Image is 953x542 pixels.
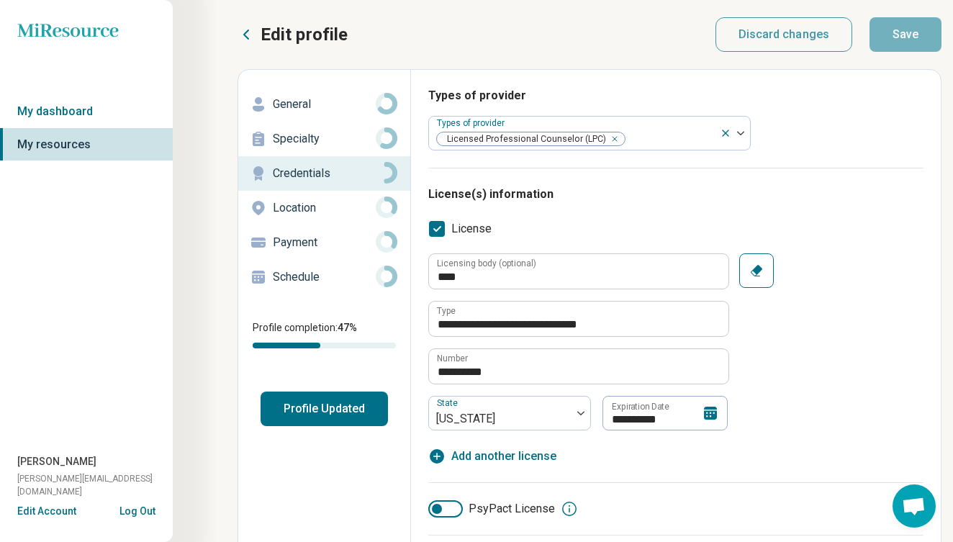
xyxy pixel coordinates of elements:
p: Specialty [273,130,376,148]
div: Profile completion: [238,312,410,357]
div: Open chat [893,484,936,528]
span: [PERSON_NAME] [17,454,96,469]
a: Location [238,191,410,225]
span: Licensed Professional Counselor (LPC) [437,132,610,146]
a: General [238,87,410,122]
p: Location [273,199,376,217]
label: Types of provider [437,118,507,128]
p: Schedule [273,268,376,286]
label: PsyPact License [428,500,555,518]
p: General [273,96,376,113]
p: Credentials [273,165,376,182]
span: Add another license [451,448,556,465]
button: Edit profile [238,23,348,46]
a: Schedule [238,260,410,294]
button: Save [870,17,941,52]
label: Licensing body (optional) [437,259,536,268]
h3: License(s) information [428,186,923,203]
span: License [451,220,492,238]
a: Specialty [238,122,410,156]
button: Edit Account [17,504,76,519]
a: Payment [238,225,410,260]
span: [PERSON_NAME][EMAIL_ADDRESS][DOMAIN_NAME] [17,472,173,498]
label: Number [437,354,468,363]
button: Profile Updated [261,392,388,426]
p: Payment [273,234,376,251]
h3: Types of provider [428,87,923,104]
div: Profile completion [253,343,396,348]
label: State [437,398,461,408]
button: Discard changes [715,17,853,52]
span: 47 % [338,322,357,333]
p: Edit profile [261,23,348,46]
input: credential.licenses.0.name [429,302,728,336]
label: Type [437,307,456,315]
button: Add another license [428,448,556,465]
a: Credentials [238,156,410,191]
button: Log Out [119,504,155,515]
